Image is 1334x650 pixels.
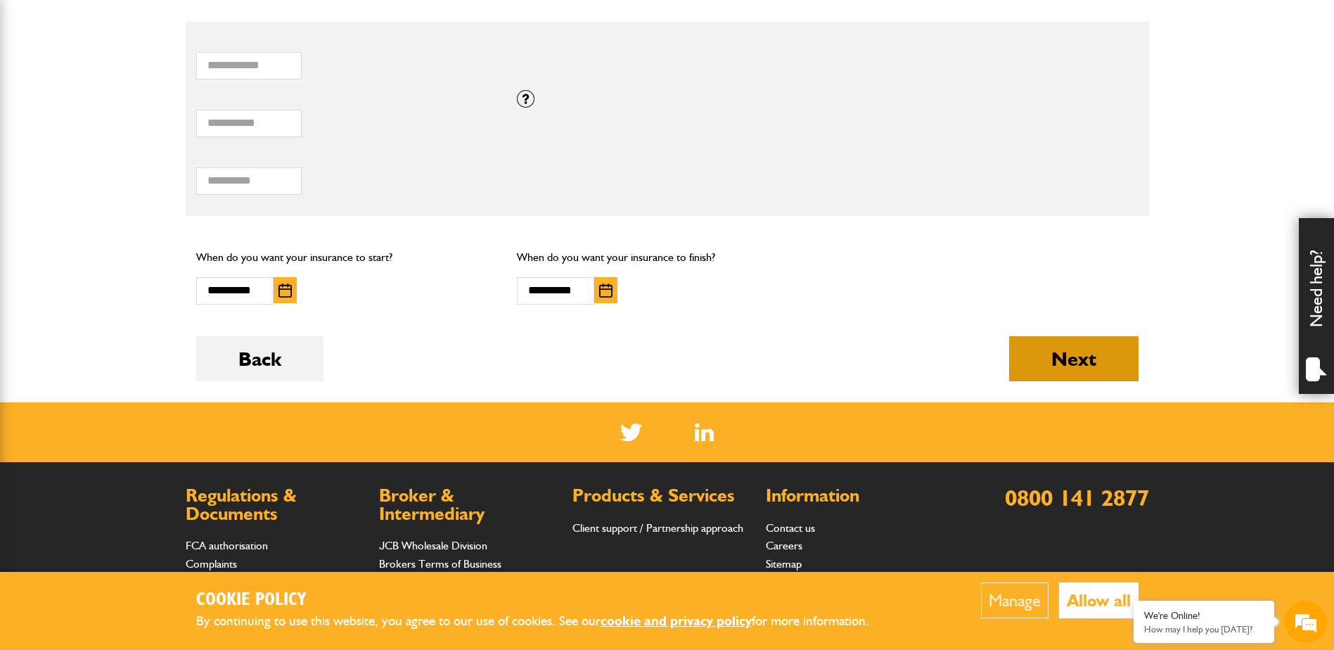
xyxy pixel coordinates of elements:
[73,79,236,97] div: Chat with us now
[695,423,714,441] a: LinkedIn
[186,557,237,571] a: Complaints
[191,433,255,452] em: Start Chat
[620,423,642,441] img: Twitter
[196,248,496,267] p: When do you want your insurance to start?
[1144,610,1264,622] div: We're Online!
[766,487,945,505] h2: Information
[599,283,613,298] img: Choose date
[1009,336,1139,381] button: Next
[1299,218,1334,394] div: Need help?
[572,521,743,535] a: Client support / Partnership approach
[981,582,1048,618] button: Manage
[1005,484,1149,511] a: 0800 141 2877
[196,590,892,611] h2: Cookie Policy
[196,336,323,381] button: Back
[766,539,802,552] a: Careers
[186,539,268,552] a: FCA authorisation
[186,487,365,523] h2: Regulations & Documents
[24,78,59,98] img: d_20077148190_company_1631870298795_20077148190
[18,172,257,203] input: Enter your email address
[572,487,752,505] h2: Products & Services
[231,7,264,41] div: Minimize live chat window
[379,557,501,571] a: Brokers Terms of Business
[601,613,752,629] a: cookie and privacy policy
[1059,582,1139,618] button: Allow all
[18,213,257,244] input: Enter your phone number
[379,487,558,523] h2: Broker & Intermediary
[517,248,817,267] p: When do you want your insurance to finish?
[695,423,714,441] img: Linked In
[766,521,815,535] a: Contact us
[766,557,802,571] a: Sitemap
[1144,624,1264,635] p: How may I help you today?
[18,255,257,421] textarea: Type your message and hit 'Enter'
[278,283,292,298] img: Choose date
[379,539,487,552] a: JCB Wholesale Division
[196,611,892,632] p: By continuing to use this website, you agree to our use of cookies. See our for more information.
[18,130,257,161] input: Enter your last name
